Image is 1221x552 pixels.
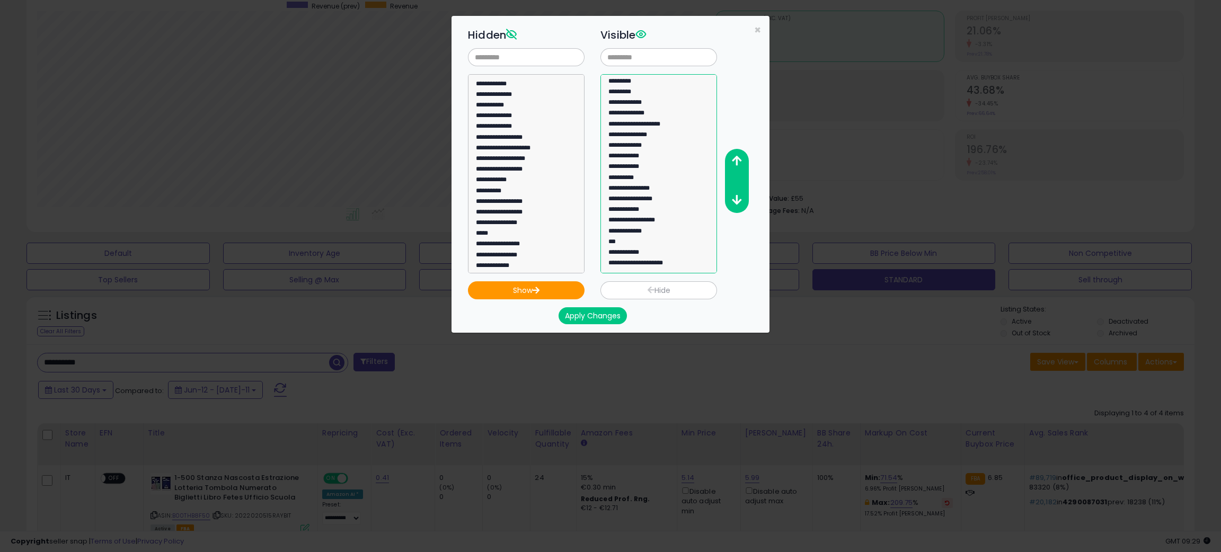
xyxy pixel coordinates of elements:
[468,27,585,43] h3: Hidden
[754,22,761,38] span: ×
[600,281,717,299] button: Hide
[559,307,627,324] button: Apply Changes
[600,27,717,43] h3: Visible
[468,281,585,299] button: Show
